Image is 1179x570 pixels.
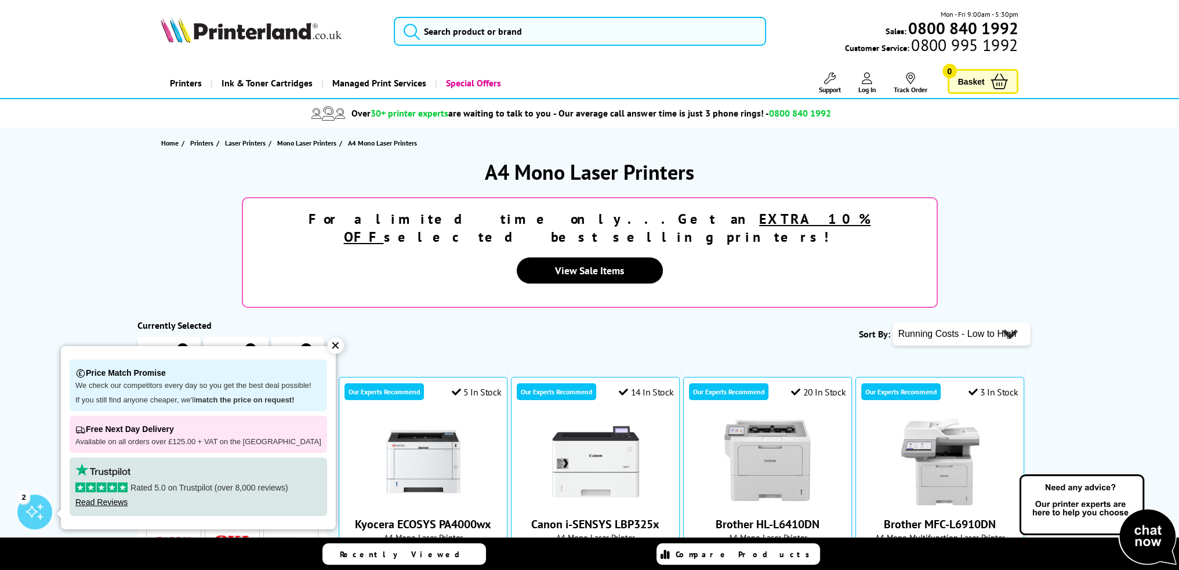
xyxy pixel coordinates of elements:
a: Printers [161,68,210,98]
p: Rated 5.0 on Trustpilot (over 8,000 reviews) [75,482,321,493]
img: Ricoh [156,537,191,543]
a: Ink & Toner Cartridges [210,68,321,98]
span: Sales: [886,26,906,37]
div: 3 In Stock [968,386,1018,398]
span: 0 [942,64,957,78]
div: 2 [17,491,30,503]
p: Free Next Day Delivery [75,422,321,437]
div: Our Experts Recommend [344,383,424,400]
span: A4 Mono Laser Printer [517,532,673,543]
p: We check our competitors every day so you get the best deal possible! [75,381,321,391]
a: Kyocera ECOSYS PA4000wx [355,517,491,532]
img: trustpilot rating [75,463,130,477]
a: Home [161,137,181,149]
p: Available on all orders over £125.00 + VAT on the [GEOGRAPHIC_DATA] [75,437,321,447]
span: A4 Mono Laser Printer [345,532,501,543]
span: Ink & Toner Cartridges [221,68,312,98]
a: Mono Laser Printers [277,137,339,149]
span: Basket [958,74,985,89]
span: Compare Products [676,549,816,560]
img: Printerland Logo [161,17,342,43]
a: Basket 0 [948,69,1018,94]
img: Canon i-SENSYS LBP325x [552,418,639,505]
input: Search product or brand [394,17,766,46]
a: OKI [215,533,249,547]
u: EXTRA 10% OFF [344,210,871,246]
img: Open Live Chat window [1017,473,1179,568]
a: Ricoh [156,533,191,547]
img: Brother MFC-L6910DN [897,418,984,505]
a: Laser Printers [224,137,268,149]
a: Canon i-SENSYS LBP325x [552,496,639,507]
b: 0800 840 1992 [908,17,1018,39]
a: Brother MFC-L6910DN [884,517,996,532]
span: 30+ printer experts [371,107,448,119]
span: 0800 995 1992 [909,39,1018,50]
span: Sort By: [859,328,890,340]
a: Brother MFC-L6910DN [897,496,984,507]
span: 0800 840 1992 [768,107,830,119]
a: 0800 840 1992 [906,23,1018,34]
a: Support [819,72,841,94]
h1: A4 Mono Laser Printers [137,158,1042,186]
img: Brother HL-L6410DN [724,418,811,505]
a: Kyocera ECOSYS PA4000wx [380,496,467,507]
a: Printers [190,137,216,149]
a: Canon i-SENSYS LBP325x [531,517,659,532]
div: Our Experts Recommend [689,383,768,400]
span: Laser Printers [224,137,265,149]
a: Recently Viewed [322,543,486,565]
span: Over are waiting to talk to you [351,107,551,119]
a: Managed Print Services [321,68,434,98]
span: Support [819,85,841,94]
span: Mon - Fri 9:00am - 5:30pm [941,9,1018,20]
strong: For a limited time only...Get an selected best selling printers! [309,210,870,246]
a: Brother HL-L6410DN [716,517,819,532]
p: Price Match Promise [75,365,321,381]
span: - Our average call answer time is just 3 phone rings! - [553,107,830,119]
span: Printers [190,137,213,149]
span: A4 Mono Laser Printers [347,139,416,147]
div: 14 In Stock [619,386,673,398]
div: ✕ [328,337,344,354]
div: 5 In Stock [451,386,501,398]
p: If you still find anyone cheaper, we'll [75,395,321,405]
strong: match the price on request! [195,395,294,404]
span: Recently Viewed [340,549,471,560]
a: Log In [858,72,876,94]
div: Our Experts Recommend [861,383,941,400]
a: View Sale Items [517,257,663,284]
a: Brother HL-L6410DN [724,496,811,507]
a: Compare Products [656,543,820,565]
a: Read Reviews [75,498,128,507]
span: Customer Service: [845,39,1018,53]
img: Pantum [273,533,308,547]
div: Our Experts Recommend [517,383,596,400]
span: A4 Mono Laser Printer [690,532,846,543]
a: Special Offers [434,68,509,98]
a: Printerland Logo [161,17,379,45]
div: Currently Selected [137,320,328,331]
img: stars-5.svg [75,482,128,492]
span: Log In [858,85,876,94]
div: 20 In Stock [791,386,846,398]
img: OKI [215,535,249,545]
span: A4 Mono Multifunction Laser Printer [862,532,1018,543]
img: Kyocera ECOSYS PA4000wx [380,418,467,505]
span: Mono Laser Printers [277,137,336,149]
a: Track Order [894,72,927,94]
